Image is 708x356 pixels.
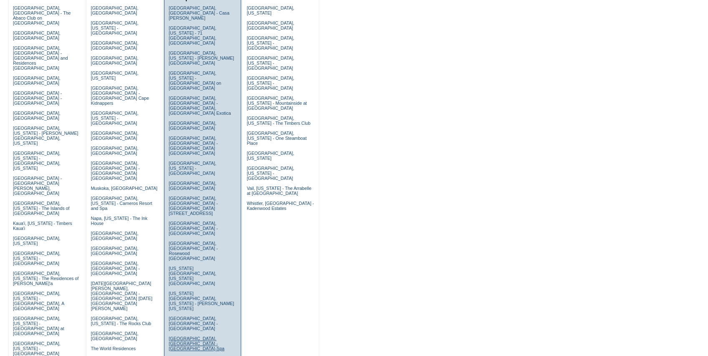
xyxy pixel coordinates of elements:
a: [GEOGRAPHIC_DATA], [US_STATE] [91,71,139,81]
a: [GEOGRAPHIC_DATA], [GEOGRAPHIC_DATA] - Rosewood [GEOGRAPHIC_DATA] [169,241,217,261]
a: [GEOGRAPHIC_DATA], [US_STATE] - Carneros Resort and Spa [91,196,152,211]
a: [GEOGRAPHIC_DATA], [GEOGRAPHIC_DATA] [91,246,139,256]
a: [GEOGRAPHIC_DATA], [US_STATE] - One Steamboat Place [247,131,307,146]
a: [GEOGRAPHIC_DATA], [US_STATE] - [GEOGRAPHIC_DATA] [247,166,294,181]
a: [GEOGRAPHIC_DATA], [GEOGRAPHIC_DATA] - The Abaco Club on [GEOGRAPHIC_DATA] [13,5,71,25]
a: [GEOGRAPHIC_DATA], [GEOGRAPHIC_DATA] [91,231,139,241]
a: [GEOGRAPHIC_DATA], [GEOGRAPHIC_DATA] - [GEOGRAPHIC_DATA] and Residences [GEOGRAPHIC_DATA] [13,45,68,71]
a: [GEOGRAPHIC_DATA], [GEOGRAPHIC_DATA] [91,331,139,341]
a: [US_STATE][GEOGRAPHIC_DATA], [US_STATE][GEOGRAPHIC_DATA] [169,266,216,286]
a: [GEOGRAPHIC_DATA], [US_STATE] - [GEOGRAPHIC_DATA] [13,251,60,266]
a: [GEOGRAPHIC_DATA], [US_STATE] [247,151,294,161]
a: [GEOGRAPHIC_DATA], [GEOGRAPHIC_DATA] - [GEOGRAPHIC_DATA] [GEOGRAPHIC_DATA] [169,136,217,156]
a: The World Residences [91,346,136,351]
a: [GEOGRAPHIC_DATA], [GEOGRAPHIC_DATA] - [GEOGRAPHIC_DATA][STREET_ADDRESS] [169,196,217,216]
a: [GEOGRAPHIC_DATA], [US_STATE] - [GEOGRAPHIC_DATA] [247,76,294,91]
a: [GEOGRAPHIC_DATA], [US_STATE] - [GEOGRAPHIC_DATA] [247,35,294,50]
a: [GEOGRAPHIC_DATA], [US_STATE] - [GEOGRAPHIC_DATA] at [GEOGRAPHIC_DATA] [13,316,64,336]
a: [GEOGRAPHIC_DATA], [GEOGRAPHIC_DATA] [13,76,60,86]
a: [GEOGRAPHIC_DATA], [US_STATE] - Mountainside at [GEOGRAPHIC_DATA] [247,96,307,111]
a: [GEOGRAPHIC_DATA], [GEOGRAPHIC_DATA] [169,121,216,131]
a: [GEOGRAPHIC_DATA], [US_STATE] - [GEOGRAPHIC_DATA] [91,111,139,126]
a: [GEOGRAPHIC_DATA], [GEOGRAPHIC_DATA] - [GEOGRAPHIC_DATA] [169,221,217,236]
a: [GEOGRAPHIC_DATA], [GEOGRAPHIC_DATA] [13,30,60,40]
a: [GEOGRAPHIC_DATA], [GEOGRAPHIC_DATA] - [GEOGRAPHIC_DATA] Cape Kidnappers [91,86,149,106]
a: [GEOGRAPHIC_DATA], [GEOGRAPHIC_DATA] - [GEOGRAPHIC_DATA]-Spa [169,336,224,351]
a: [GEOGRAPHIC_DATA], [US_STATE] - [GEOGRAPHIC_DATA], A [GEOGRAPHIC_DATA] [13,291,64,311]
a: [GEOGRAPHIC_DATA], [US_STATE] - [PERSON_NAME][GEOGRAPHIC_DATA] [169,50,234,66]
a: [GEOGRAPHIC_DATA], [GEOGRAPHIC_DATA] - [GEOGRAPHIC_DATA], [GEOGRAPHIC_DATA] Exotica [169,96,231,116]
a: [GEOGRAPHIC_DATA], [US_STATE] - The Islands of [GEOGRAPHIC_DATA] [13,201,70,216]
a: Napa, [US_STATE] - The Ink House [91,216,148,226]
a: [GEOGRAPHIC_DATA], [GEOGRAPHIC_DATA] [91,56,139,66]
a: [US_STATE][GEOGRAPHIC_DATA], [US_STATE] - [PERSON_NAME] [US_STATE] [169,291,234,311]
a: [GEOGRAPHIC_DATA], [GEOGRAPHIC_DATA] [13,111,60,121]
a: [GEOGRAPHIC_DATA], [GEOGRAPHIC_DATA] [91,131,139,141]
a: [DATE][GEOGRAPHIC_DATA][PERSON_NAME], [GEOGRAPHIC_DATA] - [GEOGRAPHIC_DATA] [DATE][GEOGRAPHIC_DAT... [91,281,152,311]
a: [GEOGRAPHIC_DATA], [US_STATE] - 71 [GEOGRAPHIC_DATA], [GEOGRAPHIC_DATA] [169,25,216,45]
a: [GEOGRAPHIC_DATA], [US_STATE] - [GEOGRAPHIC_DATA] on [GEOGRAPHIC_DATA] [169,71,221,91]
a: [GEOGRAPHIC_DATA], [US_STATE] [247,5,294,15]
a: Whistler, [GEOGRAPHIC_DATA] - Kadenwood Estates [247,201,314,211]
a: [GEOGRAPHIC_DATA], [US_STATE] - [GEOGRAPHIC_DATA], [US_STATE] [13,151,60,171]
a: [GEOGRAPHIC_DATA], [US_STATE] - [GEOGRAPHIC_DATA] [247,56,294,71]
a: Vail, [US_STATE] - The Arrabelle at [GEOGRAPHIC_DATA] [247,186,311,196]
a: [GEOGRAPHIC_DATA], [US_STATE] - [GEOGRAPHIC_DATA] [169,161,216,176]
a: [GEOGRAPHIC_DATA], [GEOGRAPHIC_DATA] - [GEOGRAPHIC_DATA] [169,316,217,331]
a: [GEOGRAPHIC_DATA], [US_STATE] - [GEOGRAPHIC_DATA] [91,20,139,35]
a: [GEOGRAPHIC_DATA], [US_STATE] - The Timbers Club [247,116,310,126]
a: [GEOGRAPHIC_DATA], [US_STATE] - [GEOGRAPHIC_DATA] [13,341,60,356]
a: Kaua'i, [US_STATE] - Timbers Kaua'i [13,221,72,231]
a: [GEOGRAPHIC_DATA], [GEOGRAPHIC_DATA] - [GEOGRAPHIC_DATA] [GEOGRAPHIC_DATA] [91,161,140,181]
a: [GEOGRAPHIC_DATA], [GEOGRAPHIC_DATA] [91,40,139,50]
a: [GEOGRAPHIC_DATA], [US_STATE] [13,236,60,246]
a: [GEOGRAPHIC_DATA], [US_STATE] - The Rocks Club [91,316,151,326]
a: [GEOGRAPHIC_DATA], [GEOGRAPHIC_DATA] - Casa [PERSON_NAME] [169,5,229,20]
a: [GEOGRAPHIC_DATA], [US_STATE] - [PERSON_NAME][GEOGRAPHIC_DATA], [US_STATE] [13,126,78,146]
a: [GEOGRAPHIC_DATA], [GEOGRAPHIC_DATA] [247,20,294,30]
a: Muskoka, [GEOGRAPHIC_DATA] [91,186,157,191]
a: [GEOGRAPHIC_DATA], [GEOGRAPHIC_DATA] [91,5,139,15]
a: [GEOGRAPHIC_DATA] - [GEOGRAPHIC_DATA][PERSON_NAME], [GEOGRAPHIC_DATA] [13,176,62,196]
a: [GEOGRAPHIC_DATA], [GEOGRAPHIC_DATA] [169,181,216,191]
a: [GEOGRAPHIC_DATA], [GEOGRAPHIC_DATA] - [GEOGRAPHIC_DATA] [91,261,140,276]
a: [GEOGRAPHIC_DATA] - [GEOGRAPHIC_DATA] - [GEOGRAPHIC_DATA] [13,91,62,106]
a: [GEOGRAPHIC_DATA], [GEOGRAPHIC_DATA] [91,146,139,156]
a: [GEOGRAPHIC_DATA], [US_STATE] - The Residences of [PERSON_NAME]'a [13,271,79,286]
